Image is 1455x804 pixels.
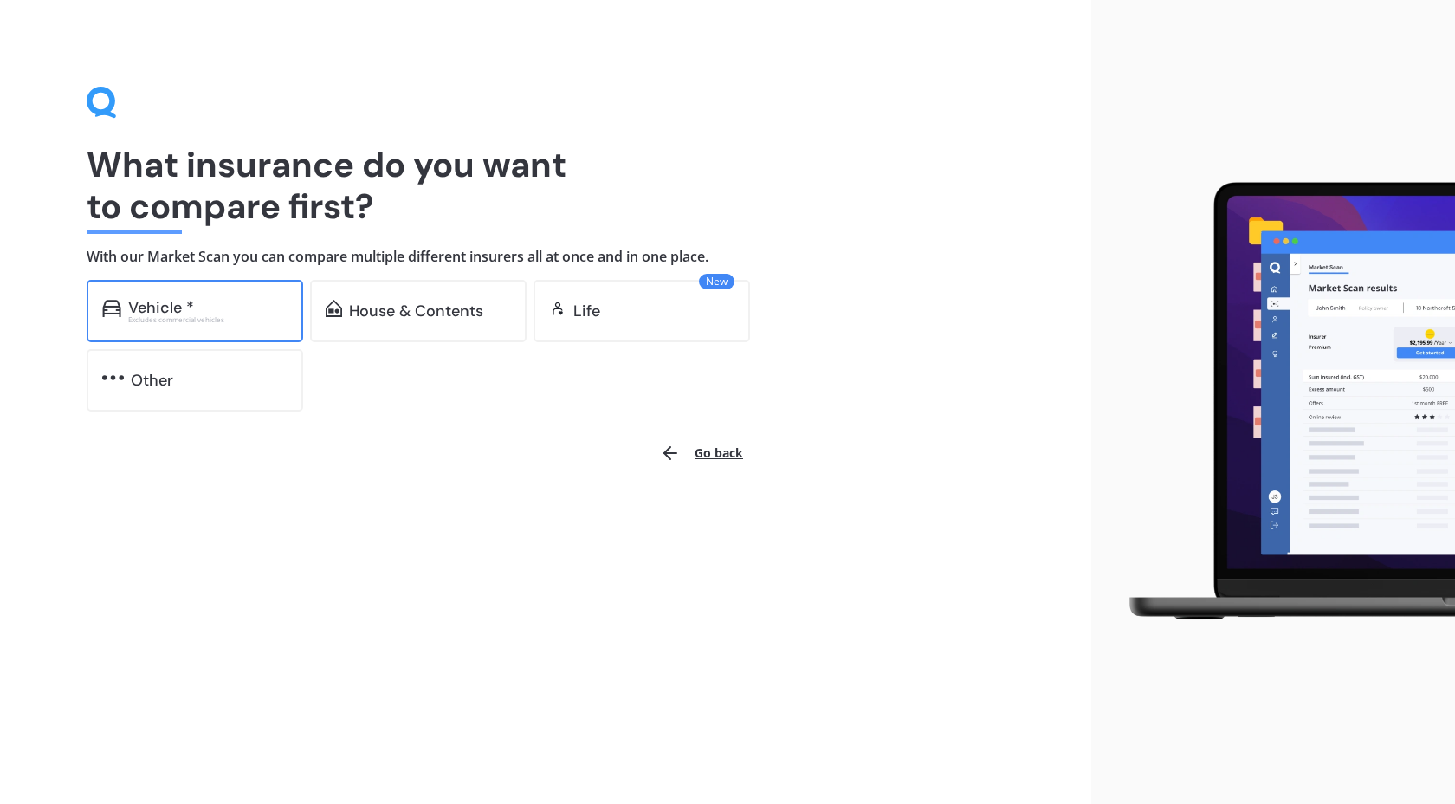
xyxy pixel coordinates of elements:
div: Other [131,372,173,389]
h1: What insurance do you want to compare first? [87,144,1005,227]
div: Excludes commercial vehicles [128,316,288,323]
button: Go back [650,432,753,474]
div: Life [573,302,600,320]
img: laptop.webp [1105,172,1455,632]
h4: With our Market Scan you can compare multiple different insurers all at once and in one place. [87,248,1005,266]
div: Vehicle * [128,299,194,316]
div: House & Contents [349,302,483,320]
img: home-and-contents.b802091223b8502ef2dd.svg [326,300,342,317]
img: car.f15378c7a67c060ca3f3.svg [102,300,121,317]
img: other.81dba5aafe580aa69f38.svg [102,369,124,386]
span: New [699,274,734,289]
img: life.f720d6a2d7cdcd3ad642.svg [549,300,566,317]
